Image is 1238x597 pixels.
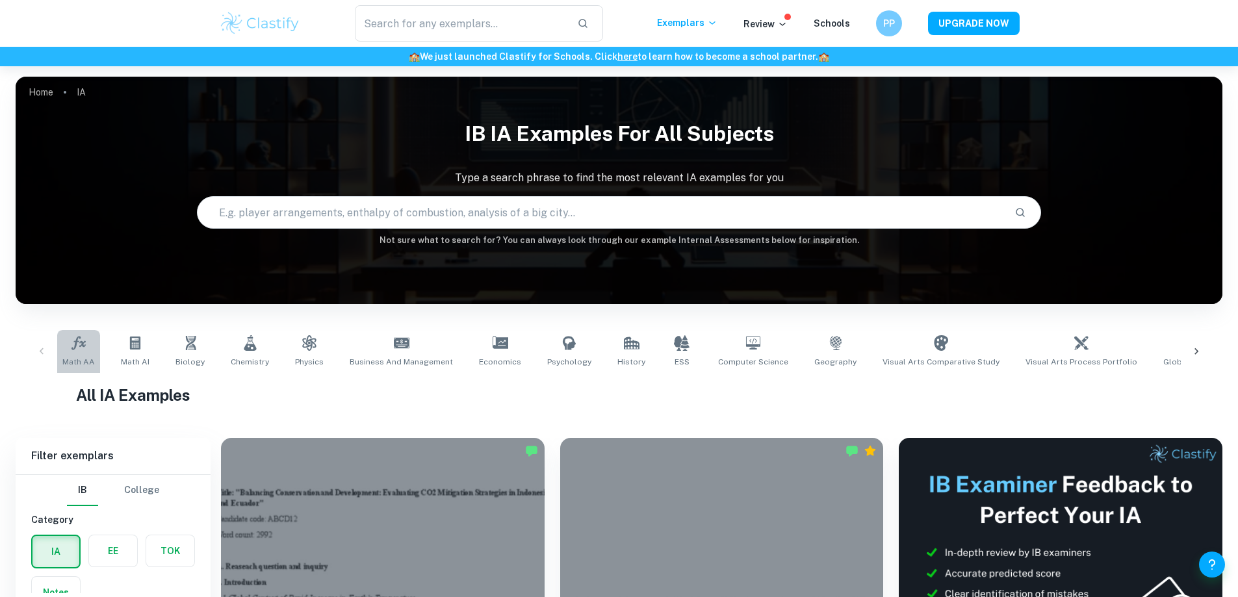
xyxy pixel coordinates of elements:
[355,5,567,42] input: Search for any exemplars...
[743,17,788,31] p: Review
[89,535,137,566] button: EE
[175,356,205,368] span: Biology
[675,356,690,368] span: ESS
[31,513,195,527] h6: Category
[818,51,829,62] span: 🏫
[617,51,638,62] a: here
[876,10,902,36] button: PP
[67,475,98,506] button: IB
[16,234,1222,247] h6: Not sure what to search for? You can always look through our example Internal Assessments below f...
[29,83,53,101] a: Home
[67,475,159,506] div: Filter type choice
[3,49,1235,64] h6: We just launched Clastify for Schools. Click to learn how to become a school partner.
[16,170,1222,186] p: Type a search phrase to find the most relevant IA examples for you
[146,535,194,566] button: TOK
[479,356,521,368] span: Economics
[1163,356,1220,368] span: Global Politics
[231,356,269,368] span: Chemistry
[547,356,591,368] span: Psychology
[864,444,877,457] div: Premium
[883,356,999,368] span: Visual Arts Comparative Study
[198,194,1005,231] input: E.g. player arrangements, enthalpy of combustion, analysis of a big city...
[617,356,645,368] span: History
[657,16,717,30] p: Exemplars
[124,475,159,506] button: College
[814,18,850,29] a: Schools
[32,536,79,567] button: IA
[525,444,538,457] img: Marked
[62,356,95,368] span: Math AA
[718,356,788,368] span: Computer Science
[814,356,857,368] span: Geography
[845,444,858,457] img: Marked
[219,10,302,36] img: Clastify logo
[76,383,1162,407] h1: All IA Examples
[881,16,896,31] h6: PP
[928,12,1020,35] button: UPGRADE NOW
[16,438,211,474] h6: Filter exemplars
[16,113,1222,155] h1: IB IA examples for all subjects
[1025,356,1137,368] span: Visual Arts Process Portfolio
[77,85,86,99] p: IA
[121,356,149,368] span: Math AI
[350,356,453,368] span: Business and Management
[1199,552,1225,578] button: Help and Feedback
[1009,201,1031,223] button: Search
[409,51,420,62] span: 🏫
[295,356,324,368] span: Physics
